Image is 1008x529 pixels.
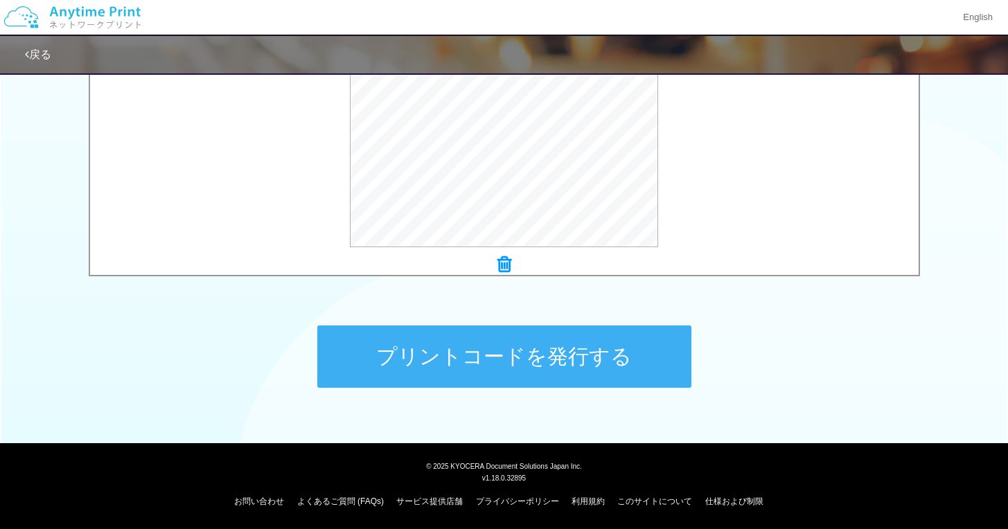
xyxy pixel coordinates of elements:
[396,496,463,506] a: サービス提供店舗
[25,48,51,60] a: 戻る
[297,496,384,506] a: よくあるご質問 (FAQs)
[317,325,691,388] button: プリントコードを発行する
[705,496,763,506] a: 仕様および制限
[234,496,284,506] a: お問い合わせ
[476,496,559,506] a: プライバシーポリシー
[617,496,692,506] a: このサイトについて
[482,474,526,482] span: v1.18.0.32895
[426,461,582,470] span: © 2025 KYOCERA Document Solutions Japan Inc.
[572,496,605,506] a: 利用規約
